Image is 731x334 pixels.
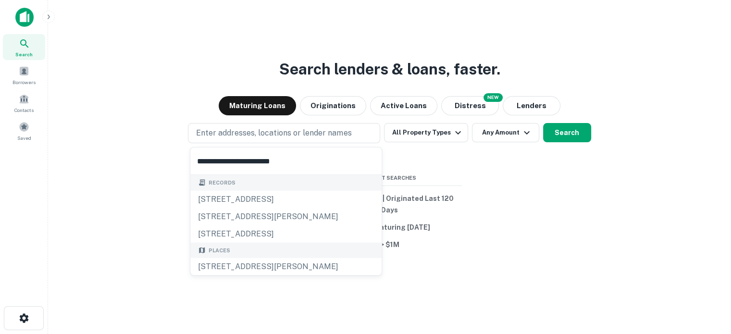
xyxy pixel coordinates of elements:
[209,246,230,254] span: Places
[384,123,468,142] button: All Property Types
[472,123,539,142] button: Any Amount
[12,78,36,86] span: Borrowers
[3,34,45,60] a: Search
[196,127,351,139] p: Enter addresses, locations or lender names
[15,50,33,58] span: Search
[14,106,34,114] span: Contacts
[190,208,382,225] div: [STREET_ADDRESS][PERSON_NAME]
[483,93,503,102] div: NEW
[190,190,382,208] div: [STREET_ADDRESS]
[190,258,382,275] div: [STREET_ADDRESS][PERSON_NAME]
[15,8,34,27] img: capitalize-icon.png
[543,123,591,142] button: Search
[188,123,380,143] button: Enter addresses, locations or lender names
[17,134,31,142] span: Saved
[3,90,45,116] a: Contacts
[3,62,45,88] a: Borrowers
[209,179,235,187] span: Records
[441,96,499,115] button: Search distressed loans with lien and other non-mortgage details.
[683,257,731,303] iframe: Chat Widget
[503,96,560,115] button: Lenders
[318,236,462,253] button: > $1M
[318,190,462,219] button: All Types | > $1M | Originated Last 120 Days
[370,96,437,115] button: Active Loans
[300,96,366,115] button: Originations
[318,219,462,236] button: > $1M | Maturing [DATE]
[3,118,45,144] a: Saved
[190,225,382,242] div: [STREET_ADDRESS]
[318,174,462,182] span: Recent Searches
[279,58,500,81] h3: Search lenders & loans, faster.
[219,96,296,115] button: Maturing Loans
